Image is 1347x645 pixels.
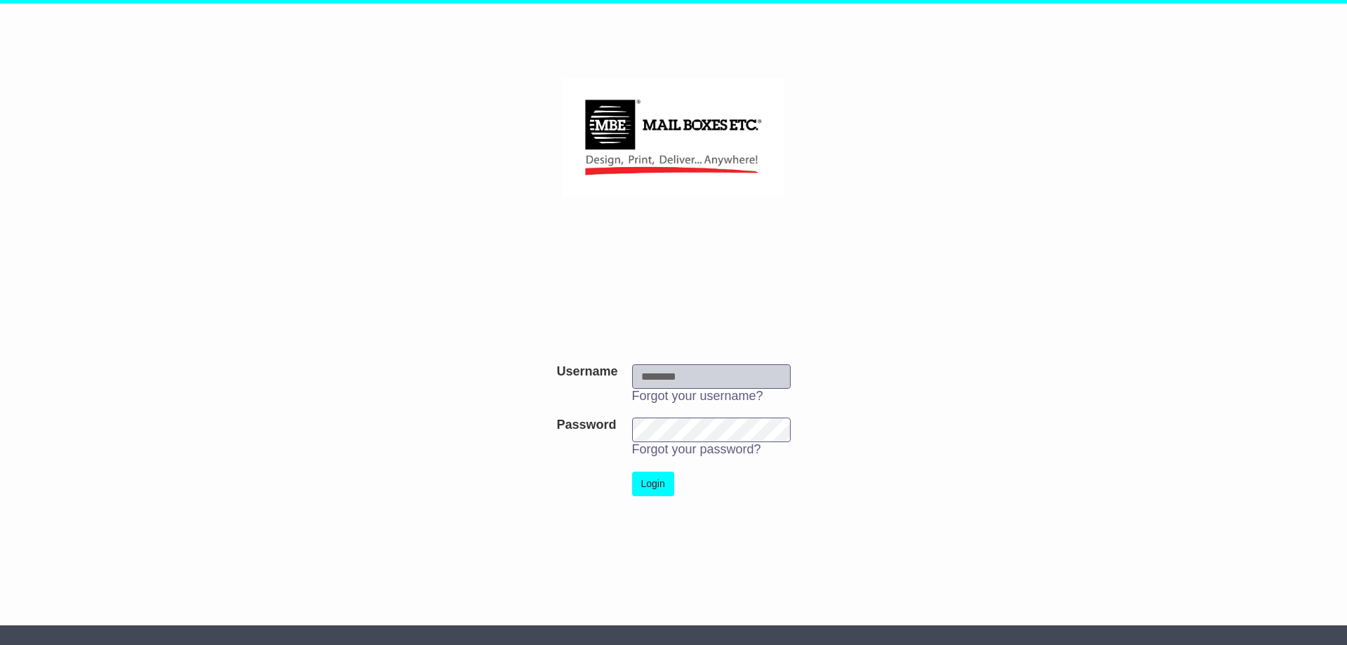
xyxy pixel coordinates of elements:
label: Password [556,418,616,433]
button: Login [632,472,674,496]
a: Forgot your username? [632,389,763,403]
img: MBE Broadbeach [563,78,784,197]
a: Forgot your password? [632,442,761,456]
label: Username [556,364,617,380]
